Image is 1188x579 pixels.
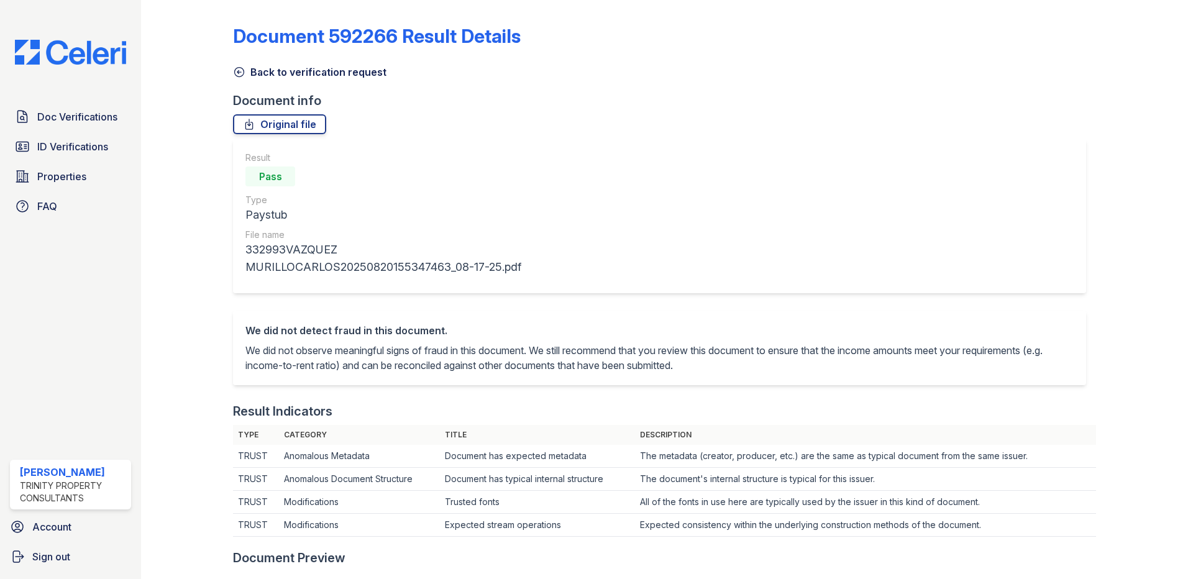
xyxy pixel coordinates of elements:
div: Result [245,152,564,164]
div: Pass [245,166,295,186]
div: Trinity Property Consultants [20,480,126,504]
a: Document 592266 Result Details [233,25,521,47]
td: The metadata (creator, producer, etc.) are the same as typical document from the same issuer. [635,445,1096,468]
a: Back to verification request [233,65,386,80]
span: ID Verifications [37,139,108,154]
td: Expected consistency within the underlying construction methods of the document. [635,514,1096,537]
div: 332993VAZQUEZ MURILLOCARLOS20250820155347463_08-17-25.pdf [245,241,564,276]
td: Document has expected metadata [440,445,635,468]
td: TRUST [233,491,279,514]
td: Anomalous Document Structure [279,468,440,491]
td: Modifications [279,491,440,514]
td: The document's internal structure is typical for this issuer. [635,468,1096,491]
div: Type [245,194,564,206]
span: Sign out [32,549,70,564]
div: File name [245,229,564,241]
a: FAQ [10,194,131,219]
td: Trusted fonts [440,491,635,514]
img: CE_Logo_Blue-a8612792a0a2168367f1c8372b55b34899dd931a85d93a1a3d3e32e68fde9ad4.png [5,40,136,65]
a: Properties [10,164,131,189]
td: TRUST [233,445,279,468]
span: FAQ [37,199,57,214]
a: Original file [233,114,326,134]
div: We did not detect fraud in this document. [245,323,1074,338]
th: Type [233,425,279,445]
th: Description [635,425,1096,445]
td: Modifications [279,514,440,537]
a: Doc Verifications [10,104,131,129]
div: Document Preview [233,549,345,567]
a: ID Verifications [10,134,131,159]
p: We did not observe meaningful signs of fraud in this document. We still recommend that you review... [245,343,1074,373]
td: TRUST [233,468,279,491]
div: Paystub [245,206,564,224]
div: Result Indicators [233,403,332,420]
span: Properties [37,169,86,184]
span: Account [32,519,71,534]
a: Sign out [5,544,136,569]
div: Document info [233,92,1096,109]
td: TRUST [233,514,279,537]
td: Expected stream operations [440,514,635,537]
span: Doc Verifications [37,109,117,124]
div: [PERSON_NAME] [20,465,126,480]
a: Account [5,514,136,539]
th: Title [440,425,635,445]
td: All of the fonts in use here are typically used by the issuer in this kind of document. [635,491,1096,514]
td: Anomalous Metadata [279,445,440,468]
th: Category [279,425,440,445]
td: Document has typical internal structure [440,468,635,491]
